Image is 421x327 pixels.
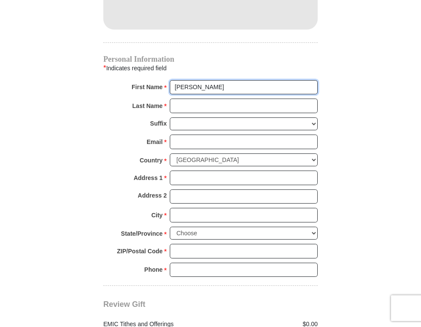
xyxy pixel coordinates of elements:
[103,300,145,309] span: Review Gift
[132,100,163,112] strong: Last Name
[121,228,162,240] strong: State/Province
[144,264,163,276] strong: Phone
[103,56,318,63] h4: Personal Information
[150,117,167,129] strong: Suffix
[103,63,318,74] div: Indicates required field
[147,136,162,148] strong: Email
[151,209,162,221] strong: City
[138,189,167,201] strong: Address 2
[132,81,162,93] strong: First Name
[140,154,163,166] strong: Country
[134,172,163,184] strong: Address 1
[117,245,163,257] strong: ZIP/Postal Code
